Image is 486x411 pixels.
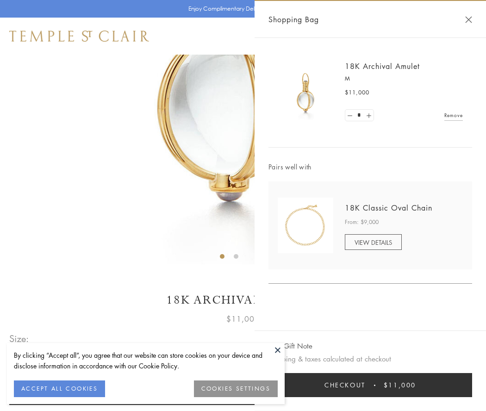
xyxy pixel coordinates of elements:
[345,88,369,97] span: $11,000
[188,4,293,13] p: Enjoy Complimentary Delivery & Returns
[345,61,420,71] a: 18K Archival Amulet
[268,162,472,172] span: Pairs well with
[268,373,472,397] button: Checkout $11,000
[355,238,392,247] span: VIEW DETAILS
[345,74,463,83] p: M
[9,292,477,308] h1: 18K Archival Amulet
[384,380,416,390] span: $11,000
[226,313,260,325] span: $11,000
[465,16,472,23] button: Close Shopping Bag
[364,110,373,121] a: Set quantity to 2
[345,110,355,121] a: Set quantity to 0
[278,65,333,120] img: 18K Archival Amulet
[345,203,432,213] a: 18K Classic Oval Chain
[444,110,463,120] a: Remove
[268,13,319,25] span: Shopping Bag
[14,380,105,397] button: ACCEPT ALL COOKIES
[268,340,312,352] button: Add Gift Note
[14,350,278,371] div: By clicking “Accept all”, you agree that our website can store cookies on your device and disclos...
[345,234,402,250] a: VIEW DETAILS
[345,218,379,227] span: From: $9,000
[324,380,366,390] span: Checkout
[9,331,30,346] span: Size:
[194,380,278,397] button: COOKIES SETTINGS
[278,198,333,253] img: N88865-OV18
[9,31,149,42] img: Temple St. Clair
[268,353,472,365] p: Shipping & taxes calculated at checkout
